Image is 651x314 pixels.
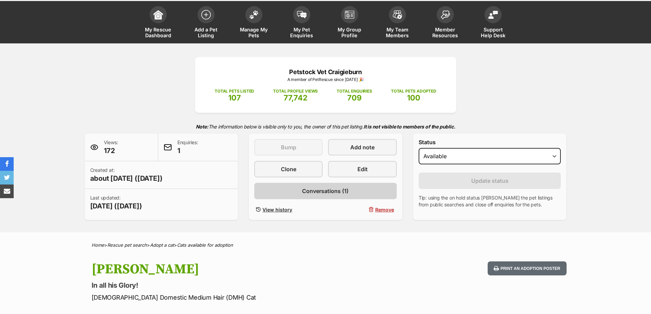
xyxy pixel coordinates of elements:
[191,27,221,38] span: Add a Pet Listing
[284,93,308,102] span: 77,742
[92,293,381,302] p: [DEMOGRAPHIC_DATA] Domestic Medium Hair (DMH) Cat
[262,206,292,213] span: View history
[328,205,396,215] button: Remove
[326,3,374,43] a: My Group Profile
[364,124,456,129] strong: It is not visible to members of the public.
[334,27,365,38] span: My Group Profile
[239,27,269,38] span: Manage My Pets
[201,10,211,19] img: add-pet-listing-icon-0afa8454b4691262ce3f59096e99ab1cd57d4a30225e0717b998d2c9b9846f56.svg
[196,124,208,129] strong: Note:
[488,11,498,19] img: help-desk-icon-fdf02630f3aa405de69fd3d07c3f3aa587a6932b1a1747fa1d2bba05be0121f9.svg
[430,27,461,38] span: Member Resources
[357,165,368,173] span: Edit
[345,11,354,19] img: group-profile-icon-3fa3cf56718a62981997c0bc7e787c4b2cf8bcc04b72c1350f741eb67cf2f40e.svg
[374,3,421,43] a: My Team Members
[74,243,577,248] div: > > >
[177,146,198,155] span: 1
[104,146,118,155] span: 172
[419,139,561,145] label: Status
[488,261,566,275] button: Print an adoption poster
[92,281,381,290] p: In all his Glory!
[254,161,323,177] a: Clone
[419,194,561,208] p: Tip: using the on hold status [PERSON_NAME] the pet listings from public searches and close off e...
[104,139,118,155] p: Views:
[92,261,381,277] h1: [PERSON_NAME]
[328,139,396,155] a: Add note
[281,165,296,173] span: Clone
[90,201,142,211] span: [DATE] ([DATE])
[478,27,508,38] span: Support Help Desk
[90,194,142,211] p: Last updated:
[182,3,230,43] a: Add a Pet Listing
[350,143,375,151] span: Add note
[391,88,436,94] p: TOTAL PETS ADOPTED
[273,88,318,94] p: TOTAL PROFILE VIEWS
[337,88,372,94] p: TOTAL ENQUIRIES
[153,10,163,19] img: dashboard-icon-eb2f2d2d3e046f16d808141f083e7271f6b2e854fb5c12c21221c1fb7104beca.svg
[471,177,508,185] span: Update status
[177,242,233,248] a: Cats available for adoption
[375,206,394,213] span: Remove
[92,242,104,248] a: Home
[469,3,517,43] a: Support Help Desk
[328,161,396,177] a: Edit
[419,173,561,189] button: Update status
[143,27,174,38] span: My Rescue Dashboard
[90,167,163,183] p: Created at:
[297,11,307,18] img: pet-enquiries-icon-7e3ad2cf08bfb03b45e93fb7055b45f3efa6380592205ae92323e6603595dc1f.svg
[254,205,323,215] a: View history
[281,143,296,151] span: Bump
[134,3,182,43] a: My Rescue Dashboard
[347,93,362,102] span: 709
[407,93,420,102] span: 100
[254,183,397,199] a: Conversations (1)
[382,27,413,38] span: My Team Members
[393,10,402,19] img: team-members-icon-5396bd8760b3fe7c0b43da4ab00e1e3bb1a5d9ba89233759b79545d2d3fc5d0d.svg
[230,3,278,43] a: Manage My Pets
[249,10,259,19] img: manage-my-pets-icon-02211641906a0b7f246fdf0571729dbe1e7629f14944591b6c1af311fb30b64b.svg
[421,3,469,43] a: Member Resources
[177,139,198,155] p: Enquiries:
[286,27,317,38] span: My Pet Enquiries
[228,93,241,102] span: 107
[302,187,349,195] span: Conversations (1)
[215,88,254,94] p: TOTAL PETS LISTED
[440,10,450,19] img: member-resources-icon-8e73f808a243e03378d46382f2149f9095a855e16c252ad45f914b54edf8863c.svg
[254,139,323,155] button: Bump
[107,242,147,248] a: Rescue pet search
[205,77,446,83] p: A member of PetRescue since [DATE] 🎉
[278,3,326,43] a: My Pet Enquiries
[90,174,163,183] span: about [DATE] ([DATE])
[205,67,446,77] p: Petstock Vet Craigieburn
[85,120,567,134] p: The information below is visible only to you, the owner of this pet listing.
[150,242,174,248] a: Adopt a cat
